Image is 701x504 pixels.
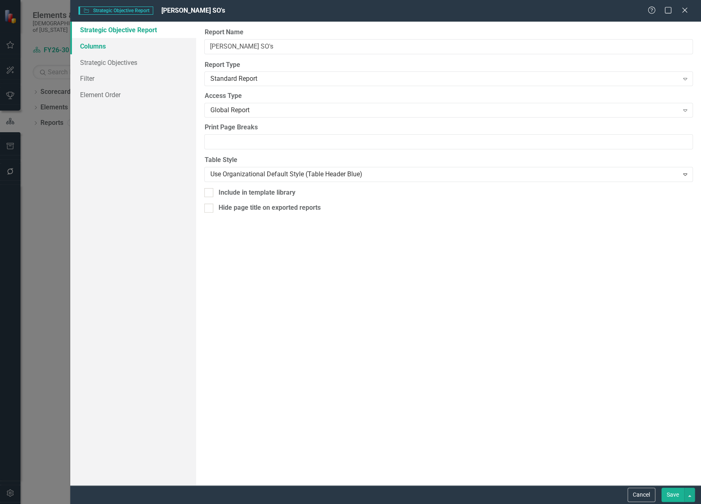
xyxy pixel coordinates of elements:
span: [PERSON_NAME] SO's [161,7,225,14]
a: Strategic Objective Report [70,22,196,38]
button: Save [661,488,684,502]
div: Standard Report [210,74,678,84]
span: Strategic Objective Report [78,7,153,15]
label: Access Type [204,91,693,101]
button: Cancel [627,488,655,502]
a: Strategic Objectives [70,54,196,71]
label: Report Type [204,60,693,70]
a: Element Order [70,87,196,103]
a: Filter [70,70,196,87]
div: Global Report [210,106,678,115]
a: Columns [70,38,196,54]
label: Report Name [204,28,693,37]
label: Table Style [204,155,693,165]
label: Print Page Breaks [204,123,693,132]
div: Include in template library [218,188,295,198]
div: Hide page title on exported reports [218,203,320,213]
input: Report Name [204,39,693,54]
